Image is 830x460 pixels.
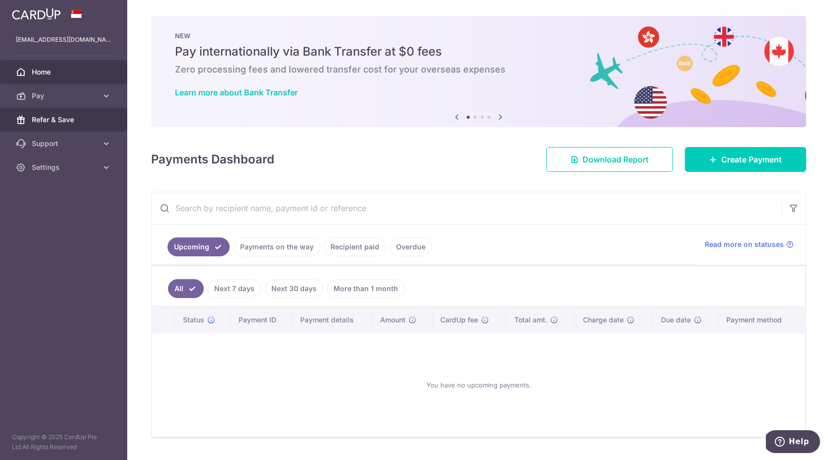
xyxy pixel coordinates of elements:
[151,151,274,168] h4: Payments Dashboard
[175,64,782,76] h6: Zero processing fees and lowered transfer cost for your overseas expenses
[514,315,547,325] span: Total amt.
[440,315,478,325] span: CardUp fee
[168,279,204,298] a: All
[152,192,782,224] input: Search by recipient name, payment id or reference
[167,237,230,256] a: Upcoming
[164,341,793,429] div: You have no upcoming payments.
[183,315,204,325] span: Status
[546,147,673,172] a: Download Report
[327,279,405,298] a: More than 1 month
[231,307,292,333] th: Payment ID
[175,44,782,60] h5: Pay internationally via Bank Transfer at $0 fees
[718,307,805,333] th: Payment method
[380,315,406,325] span: Amount
[151,16,806,127] img: Bank transfer banner
[175,32,782,40] p: NEW
[705,239,794,249] a: Read more on statuses
[265,279,323,298] a: Next 30 days
[32,139,97,149] span: Support
[705,239,784,249] span: Read more on statuses
[32,115,97,125] span: Refer & Save
[32,91,97,101] span: Pay
[234,237,320,256] a: Payments on the way
[32,162,97,172] span: Settings
[292,307,372,333] th: Payment details
[721,153,782,165] span: Create Payment
[32,67,97,77] span: Home
[582,153,649,165] span: Download Report
[583,315,624,325] span: Charge date
[175,87,298,97] a: Learn more about Bank Transfer
[685,147,806,172] a: Create Payment
[324,237,386,256] a: Recipient paid
[390,237,432,256] a: Overdue
[208,279,261,298] a: Next 7 days
[661,315,691,325] span: Due date
[16,35,111,45] p: [EMAIL_ADDRESS][DOMAIN_NAME]
[12,8,61,20] img: CardUp
[766,430,820,455] iframe: Opens a widget where you can find more information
